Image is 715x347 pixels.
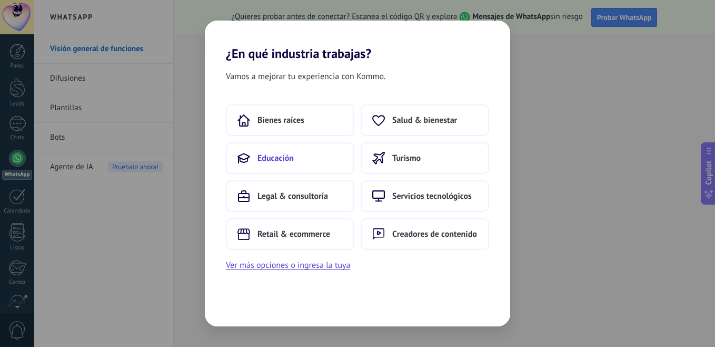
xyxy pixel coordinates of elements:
[226,180,354,212] button: Legal & consultoría
[361,218,489,250] button: Creadores de contenido
[392,191,472,201] span: Servicios tecnológicos
[257,115,304,126] span: Bienes raíces
[361,180,489,212] button: Servicios tecnológicos
[257,153,294,163] span: Educación
[226,258,350,272] button: Ver más opciones o ingresa la tuya
[226,142,354,174] button: Educación
[205,21,510,61] h2: ¿En qué industria trabajas?
[392,153,421,163] span: Turismo
[361,142,489,174] button: Turismo
[392,229,477,239] span: Creadores de contenido
[361,104,489,136] button: Salud & bienestar
[226,104,354,136] button: Bienes raíces
[257,229,330,239] span: Retail & ecommerce
[226,218,354,250] button: Retail & ecommerce
[257,191,328,201] span: Legal & consultoría
[226,70,385,83] span: Vamos a mejorar tu experiencia con Kommo.
[392,115,457,126] span: Salud & bienestar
